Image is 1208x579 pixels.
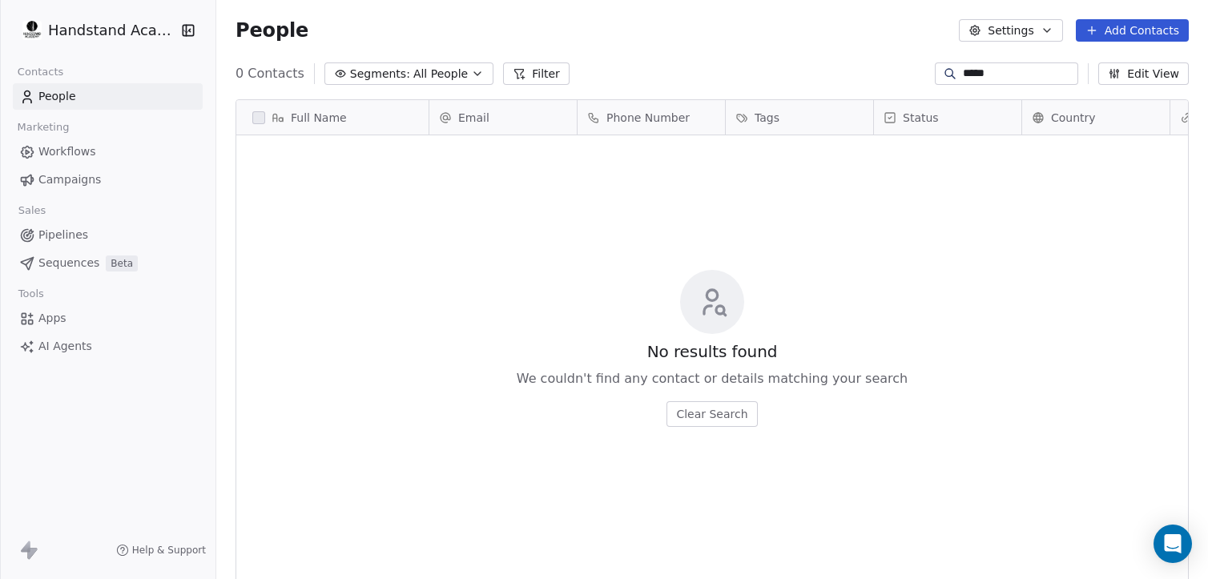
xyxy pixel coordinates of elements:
span: Status [903,110,939,126]
button: Add Contacts [1076,19,1189,42]
span: Beta [106,255,138,271]
div: Phone Number [578,100,725,135]
a: Campaigns [13,167,203,193]
span: AI Agents [38,338,92,355]
span: Segments: [350,66,410,82]
img: HDA%20Logo%20faded%20lines%20black.png [22,21,42,40]
span: Country [1051,110,1096,126]
div: Open Intercom Messenger [1154,525,1192,563]
span: Contacts [10,60,70,84]
a: Pipelines [13,222,203,248]
a: AI Agents [13,333,203,360]
span: All People [413,66,468,82]
span: Campaigns [38,171,101,188]
span: People [38,88,76,105]
button: Settings [959,19,1062,42]
div: Tags [726,100,873,135]
a: SequencesBeta [13,250,203,276]
span: Sales [11,199,53,223]
a: People [13,83,203,110]
span: Tools [11,282,50,306]
span: Help & Support [132,544,206,557]
span: Workflows [38,143,96,160]
button: Handstand Academy [19,17,171,44]
div: Status [874,100,1021,135]
span: Apps [38,310,66,327]
span: Handstand Academy [48,20,177,41]
span: Full Name [291,110,347,126]
span: Pipelines [38,227,88,243]
a: Apps [13,305,203,332]
a: Help & Support [116,544,206,557]
span: Marketing [10,115,76,139]
span: 0 Contacts [236,64,304,83]
span: Email [458,110,489,126]
span: We couldn't find any contact or details matching your search [517,369,908,388]
div: Full Name [236,100,429,135]
span: Sequences [38,255,99,271]
div: grid [236,135,429,571]
span: No results found [647,340,778,363]
button: Edit View [1098,62,1189,85]
span: Tags [755,110,779,126]
span: Phone Number [606,110,690,126]
span: People [236,18,308,42]
a: Workflows [13,139,203,165]
button: Clear Search [666,401,757,427]
button: Filter [503,62,570,85]
div: Email [429,100,577,135]
div: Country [1022,100,1170,135]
